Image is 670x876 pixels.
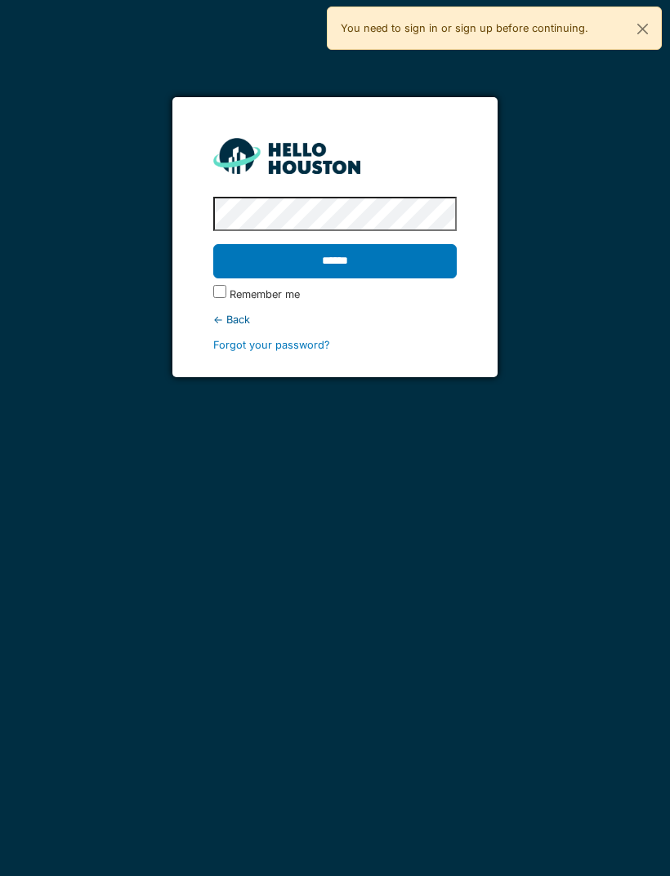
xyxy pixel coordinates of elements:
div: You need to sign in or sign up before continuing. [327,7,662,50]
img: HH_line-BYnF2_Hg.png [213,138,360,173]
a: Forgot your password? [213,339,330,351]
div: ← Back [213,312,456,327]
button: Close [624,7,661,51]
label: Remember me [230,287,300,302]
